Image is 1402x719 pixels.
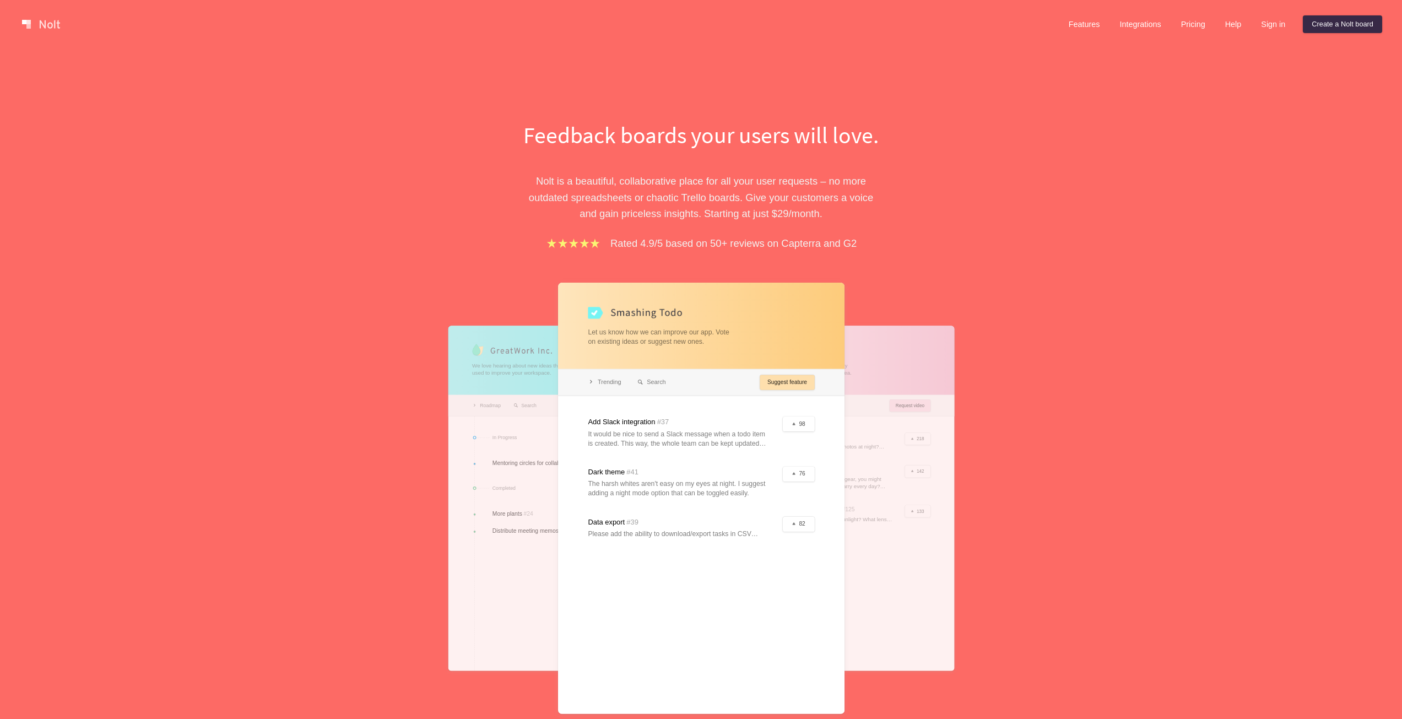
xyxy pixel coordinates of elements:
a: Help [1216,15,1251,33]
p: Rated 4.9/5 based on 50+ reviews on Capterra and G2 [610,235,857,251]
p: Nolt is a beautiful, collaborative place for all your user requests – no more outdated spreadshee... [511,173,891,221]
a: Create a Nolt board [1303,15,1382,33]
a: Features [1060,15,1109,33]
a: Sign in [1252,15,1294,33]
img: stars.b067e34983.png [545,237,602,250]
a: Integrations [1111,15,1170,33]
a: Pricing [1172,15,1214,33]
h1: Feedback boards your users will love. [511,119,891,151]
